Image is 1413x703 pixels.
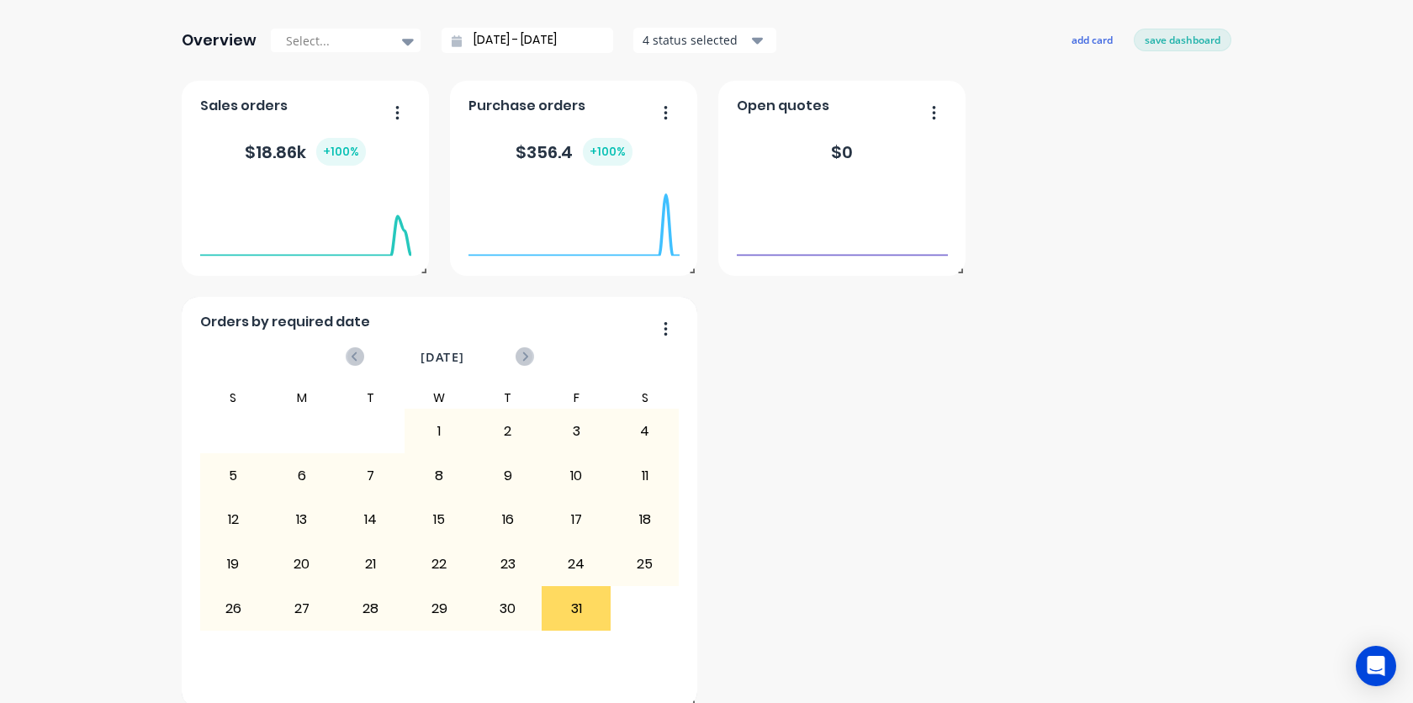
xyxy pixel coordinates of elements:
[611,499,679,541] div: 18
[542,588,610,630] div: 31
[474,410,542,452] div: 2
[611,543,679,585] div: 25
[200,499,267,541] div: 12
[583,138,632,166] div: + 100 %
[474,499,542,541] div: 16
[337,543,405,585] div: 21
[643,31,749,49] div: 4 status selected
[542,499,610,541] div: 17
[268,454,336,496] div: 6
[337,588,405,630] div: 28
[1134,29,1231,50] button: save dashboard
[542,410,610,452] div: 3
[199,388,268,408] div: S
[337,454,405,496] div: 7
[245,138,366,166] div: $ 18.86k
[474,454,542,496] div: 9
[737,96,829,116] span: Open quotes
[516,138,632,166] div: $ 356.4
[474,543,542,585] div: 23
[268,543,336,585] div: 20
[268,499,336,541] div: 13
[611,454,679,496] div: 11
[611,388,680,408] div: S
[337,499,405,541] div: 14
[474,588,542,630] div: 30
[200,588,267,630] div: 26
[336,388,405,408] div: T
[200,96,288,116] span: Sales orders
[405,499,473,541] div: 15
[267,388,336,408] div: M
[468,96,585,116] span: Purchase orders
[200,454,267,496] div: 5
[633,28,776,53] button: 4 status selected
[1356,646,1396,686] div: Open Intercom Messenger
[316,138,366,166] div: + 100 %
[421,347,464,366] span: [DATE]
[831,140,853,165] div: $ 0
[542,388,611,408] div: F
[200,312,370,332] span: Orders by required date
[611,410,679,452] div: 4
[405,588,473,630] div: 29
[405,410,473,452] div: 1
[268,588,336,630] div: 27
[542,454,610,496] div: 10
[1061,29,1124,50] button: add card
[474,388,542,408] div: T
[405,543,473,585] div: 22
[542,543,610,585] div: 24
[405,388,474,408] div: W
[182,24,257,57] div: Overview
[200,543,267,585] div: 19
[405,454,473,496] div: 8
